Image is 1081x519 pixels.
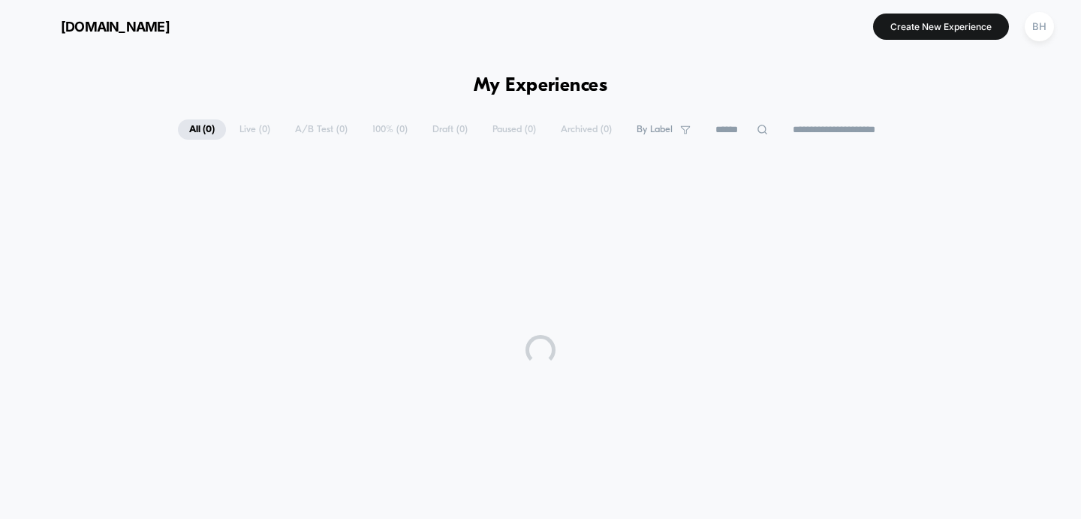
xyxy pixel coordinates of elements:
[637,124,673,135] span: By Label
[178,119,226,140] span: All ( 0 )
[873,14,1009,40] button: Create New Experience
[61,19,170,35] span: [DOMAIN_NAME]
[474,75,608,97] h1: My Experiences
[1025,12,1054,41] div: BH
[23,14,174,38] button: [DOMAIN_NAME]
[1020,11,1058,42] button: BH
